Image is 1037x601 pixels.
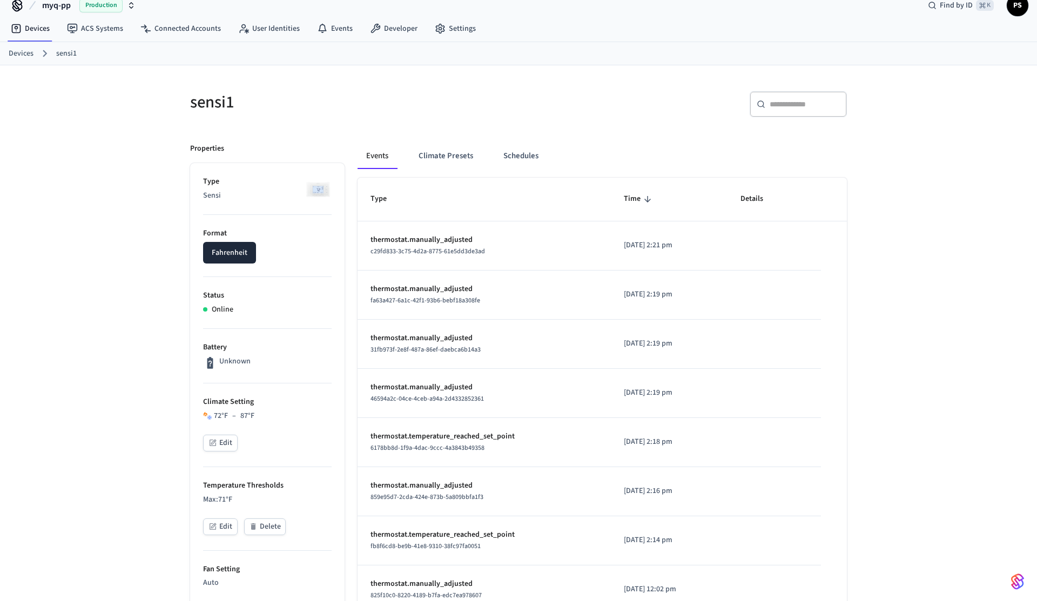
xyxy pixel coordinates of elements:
p: Online [212,304,233,315]
button: Events [358,143,397,169]
p: thermostat.manually_adjusted [371,333,598,344]
a: sensi1 [56,48,77,59]
a: Devices [9,48,33,59]
span: c29fd833-3c75-4d2a-8775-61e5dd3de3ad [371,247,485,256]
a: Settings [426,19,484,38]
button: Fahrenheit [203,242,256,264]
span: fb8f6cd8-be9b-41e8-9310-38fc97fa0051 [371,542,481,551]
p: thermostat.manually_adjusted [371,578,598,590]
p: thermostat.temperature_reached_set_point [371,431,598,442]
p: thermostat.manually_adjusted [371,382,598,393]
p: Format [203,228,332,239]
p: Max: 71 °F [203,494,332,505]
p: thermostat.manually_adjusted [371,234,598,246]
p: [DATE] 2:19 pm [624,387,715,399]
p: [DATE] 2:18 pm [624,436,715,448]
p: Properties [190,143,224,154]
p: Battery [203,342,332,353]
span: Type [371,191,401,207]
p: [DATE] 12:02 pm [624,584,715,595]
div: 72 °F 87 °F [214,410,254,422]
p: Fan Setting [203,564,332,575]
img: SeamLogoGradient.69752ec5.svg [1011,573,1024,590]
img: Sensi Smart Thermostat (White) [305,176,332,203]
span: 46594a2c-04ce-4ceb-a94a-2d4332852361 [371,394,484,403]
a: Events [308,19,361,38]
p: [DATE] 2:14 pm [624,535,715,546]
button: Delete [244,518,286,535]
a: Developer [361,19,426,38]
p: Sensi [203,190,332,201]
button: Edit [203,518,238,535]
p: [DATE] 2:16 pm [624,485,715,497]
p: Climate Setting [203,396,332,408]
h5: sensi1 [190,91,512,113]
p: Status [203,290,332,301]
span: 6178bb8d-1f9a-4dac-9ccc-4a3843b49358 [371,443,484,453]
a: User Identities [230,19,308,38]
span: 31fb973f-2e8f-487a-86ef-daebca6b14a3 [371,345,481,354]
p: Unknown [219,356,251,367]
p: thermostat.manually_adjusted [371,480,598,491]
a: Devices [2,19,58,38]
p: thermostat.manually_adjusted [371,283,598,295]
span: Details [740,191,777,207]
p: [DATE] 2:19 pm [624,338,715,349]
p: Auto [203,577,332,589]
span: 825f10c0-8220-4189-b7fa-edc7ea978607 [371,591,482,600]
a: Connected Accounts [132,19,230,38]
span: fa63a427-6a1c-42f1-93b6-bebf18a308fe [371,296,480,305]
p: [DATE] 2:21 pm [624,240,715,251]
span: 859e95d7-2cda-424e-873b-5a809bbfa1f3 [371,492,483,502]
button: Schedules [495,143,547,169]
p: Temperature Thresholds [203,480,332,491]
p: Type [203,176,332,187]
p: thermostat.temperature_reached_set_point [371,529,598,541]
a: ACS Systems [58,19,132,38]
button: Edit [203,435,238,451]
button: Climate Presets [410,143,482,169]
span: Time [624,191,655,207]
span: – [232,410,236,422]
p: [DATE] 2:19 pm [624,289,715,300]
img: Heat Cool [203,411,212,420]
